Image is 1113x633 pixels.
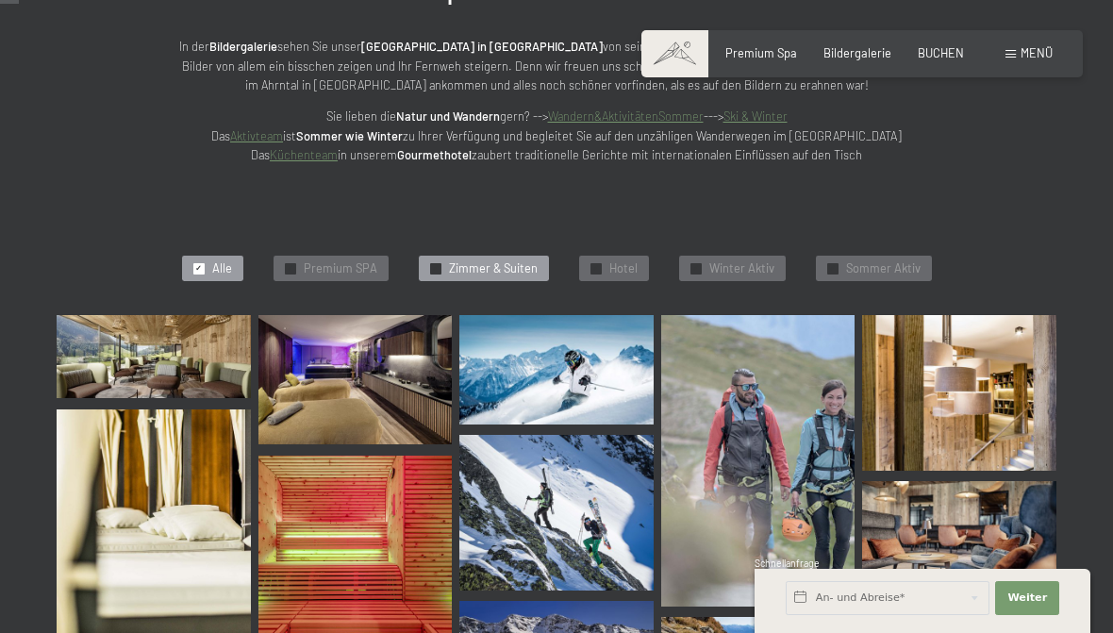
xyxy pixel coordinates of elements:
[661,315,856,606] img: Bildergalerie
[230,128,283,143] a: Aktivteam
[723,108,788,124] a: Ski & Winter
[823,45,891,60] a: Bildergalerie
[397,147,472,162] strong: Gourmethotel
[287,263,293,274] span: ✓
[709,260,774,277] span: Winter Aktiv
[57,315,251,398] img: Wellnesshotels - Lounge - Sitzplatz - Ahrntal
[592,263,599,274] span: ✓
[459,315,654,425] img: Bildergalerie
[918,45,964,60] a: BUCHEN
[195,263,202,274] span: ✓
[725,45,797,60] a: Premium Spa
[396,108,500,124] strong: Natur und Wandern
[692,263,699,274] span: ✓
[270,147,338,162] a: Küchenteam
[296,128,403,143] strong: Sommer wie Winter
[459,435,654,590] img: Bildergalerie
[1021,45,1053,60] span: Menü
[361,39,603,54] strong: [GEOGRAPHIC_DATA] in [GEOGRAPHIC_DATA]
[209,39,277,54] strong: Bildergalerie
[829,263,836,274] span: ✓
[548,108,704,124] a: Wandern&AktivitätenSommer
[995,581,1059,615] button: Weiter
[432,263,439,274] span: ✓
[449,260,538,277] span: Zimmer & Suiten
[862,481,1056,591] img: Lounge - Wellnesshotel - Ahrntal - Schwarzenstein
[755,558,820,569] span: Schnellanfrage
[1007,591,1047,606] span: Weiter
[862,315,1056,470] img: Bildergalerie
[258,315,453,444] img: Bildergalerie
[846,260,921,277] span: Sommer Aktiv
[609,260,638,277] span: Hotel
[212,260,232,277] span: Alle
[304,260,377,277] span: Premium SPA
[179,107,934,164] p: Sie lieben die gern? --> ---> Das ist zu Ihrer Verfügung und begleitet Sie auf den unzähligen Wan...
[179,37,934,94] p: In der sehen Sie unser von seiner schönsten Seite. Mit Bedacht ausgewählt, sollen die Bilder von ...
